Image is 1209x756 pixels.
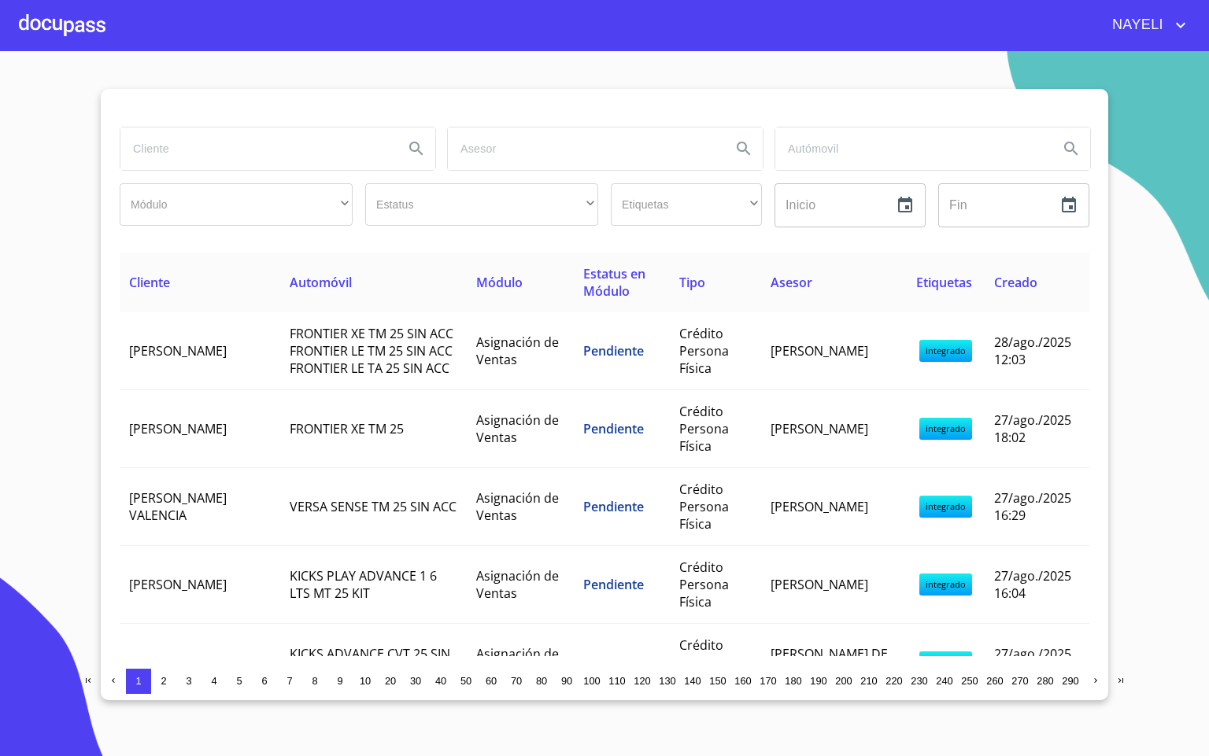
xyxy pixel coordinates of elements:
[679,559,729,610] span: Crédito Persona Física
[460,675,471,687] span: 50
[176,669,201,694] button: 3
[916,274,972,291] span: Etiquetas
[511,675,522,687] span: 70
[120,127,391,170] input: search
[679,403,729,455] span: Crédito Persona Física
[129,420,227,437] span: [PERSON_NAME]
[775,127,1046,170] input: search
[327,669,353,694] button: 9
[120,183,353,226] div: ​
[919,573,972,596] span: integrado
[583,498,644,515] span: Pendiente
[385,675,396,687] span: 20
[831,669,856,694] button: 200
[261,675,267,687] span: 6
[583,420,644,437] span: Pendiente
[885,675,902,687] span: 220
[630,669,655,694] button: 120
[611,183,762,226] div: ​
[397,130,435,168] button: Search
[957,669,982,694] button: 250
[583,342,644,360] span: Pendiente
[634,675,650,687] span: 120
[312,675,317,687] span: 8
[961,675,978,687] span: 250
[201,669,227,694] button: 4
[129,489,227,524] span: [PERSON_NAME] VALENCIA
[476,489,559,524] span: Asignación de Ventas
[476,567,559,602] span: Asignación de Ventas
[705,669,730,694] button: 150
[353,669,378,694] button: 10
[781,669,806,694] button: 180
[290,645,450,680] span: KICKS ADVANCE CVT 25 SIN ACC
[771,420,868,437] span: [PERSON_NAME]
[679,481,729,533] span: Crédito Persona Física
[919,340,972,362] span: integrado
[680,669,705,694] button: 140
[151,669,176,694] button: 2
[290,498,457,515] span: VERSA SENSE TM 25 SIN ACC
[936,675,952,687] span: 240
[290,567,437,602] span: KICKS PLAY ADVANCE 1 6 LTS MT 25 KIT
[583,265,645,300] span: Estatus en Módulo
[453,669,479,694] button: 50
[771,645,888,680] span: [PERSON_NAME] DE [PERSON_NAME]
[982,669,1007,694] button: 260
[476,411,559,446] span: Asignación de Ventas
[709,675,726,687] span: 150
[435,675,446,687] span: 40
[529,669,554,694] button: 80
[679,274,705,291] span: Tipo
[907,669,932,694] button: 230
[994,334,1071,368] span: 28/ago./2025 12:03
[365,183,598,226] div: ​
[679,325,729,377] span: Crédito Persona Física
[994,489,1071,524] span: 27/ago./2025 16:29
[659,675,675,687] span: 130
[579,669,604,694] button: 100
[403,669,428,694] button: 30
[932,669,957,694] button: 240
[129,576,227,593] span: [PERSON_NAME]
[277,669,302,694] button: 7
[1033,669,1058,694] button: 280
[287,675,292,687] span: 7
[236,675,242,687] span: 5
[290,274,352,291] span: Automóvil
[835,675,852,687] span: 200
[561,675,572,687] span: 90
[479,669,504,694] button: 60
[806,669,831,694] button: 190
[655,669,680,694] button: 130
[378,669,403,694] button: 20
[1100,13,1190,38] button: account of current user
[186,675,191,687] span: 3
[810,675,826,687] span: 190
[1058,669,1083,694] button: 290
[504,669,529,694] button: 70
[771,342,868,360] span: [PERSON_NAME]
[785,675,801,687] span: 180
[986,675,1003,687] span: 260
[1052,130,1090,168] button: Search
[994,645,1071,680] span: 27/ago./2025 14:55
[126,669,151,694] button: 1
[129,342,227,360] span: [PERSON_NAME]
[1011,675,1028,687] span: 270
[771,498,868,515] span: [PERSON_NAME]
[882,669,907,694] button: 220
[608,675,625,687] span: 110
[756,669,781,694] button: 170
[448,127,719,170] input: search
[583,654,644,671] span: Pendiente
[583,576,644,593] span: Pendiente
[994,274,1037,291] span: Creado
[161,675,166,687] span: 2
[679,636,729,688] span: Crédito Persona Física
[211,675,216,687] span: 4
[994,411,1071,446] span: 27/ago./2025 18:02
[302,669,327,694] button: 8
[290,420,404,437] span: FRONTIER XE TM 25
[1037,675,1053,687] span: 280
